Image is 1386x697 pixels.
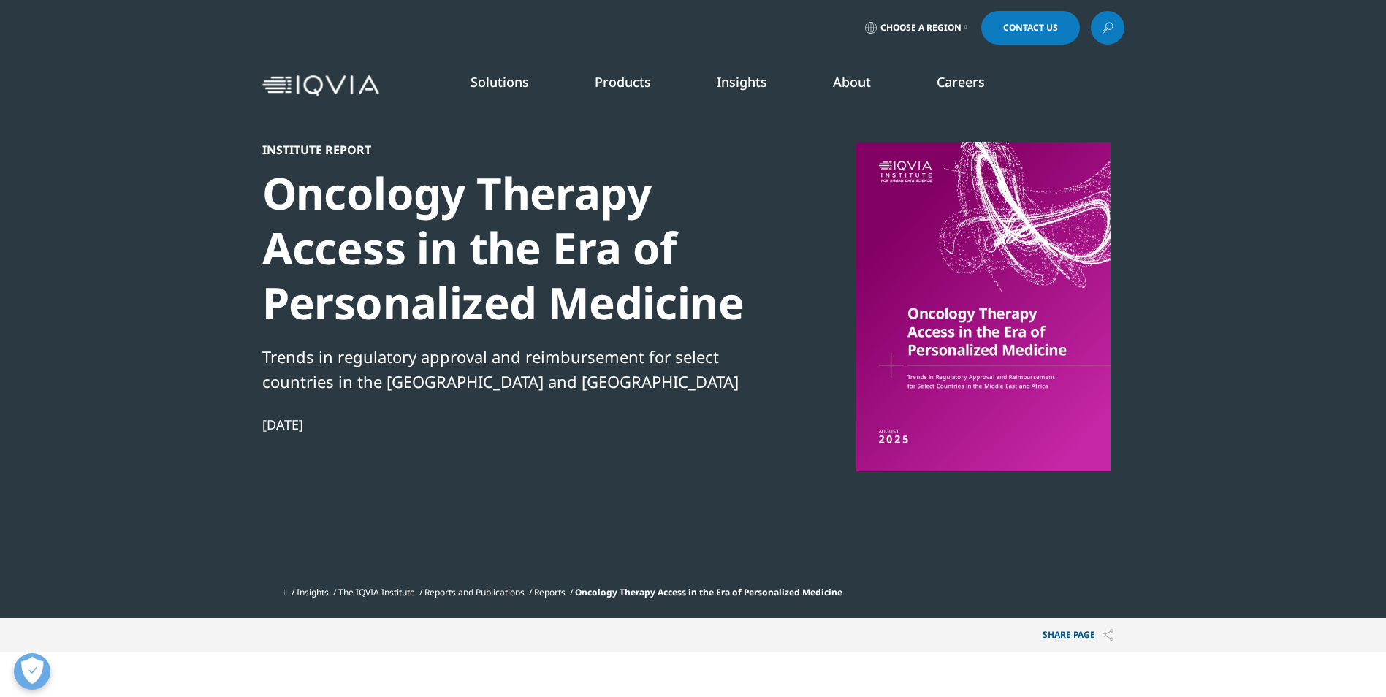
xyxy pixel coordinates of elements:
[1103,629,1113,641] img: Share PAGE
[297,586,329,598] a: Insights
[262,75,379,96] img: IQVIA Healthcare Information Technology and Pharma Clinical Research Company
[385,51,1124,120] nav: Primary
[14,653,50,690] button: Open Preferences
[880,22,962,34] span: Choose a Region
[595,73,651,91] a: Products
[424,586,525,598] a: Reports and Publications
[262,142,764,157] div: Institute Report
[937,73,985,91] a: Careers
[471,73,529,91] a: Solutions
[338,586,415,598] a: The IQVIA Institute
[262,416,764,433] div: [DATE]
[1032,618,1124,652] p: Share PAGE
[534,586,566,598] a: Reports
[1032,618,1124,652] button: Share PAGEShare PAGE
[262,344,764,394] div: Trends in regulatory approval and reimbursement for select countries in the [GEOGRAPHIC_DATA] and...
[1003,23,1058,32] span: Contact Us
[717,73,767,91] a: Insights
[981,11,1080,45] a: Contact Us
[262,166,764,330] div: Oncology Therapy Access in the Era of Personalized Medicine
[833,73,871,91] a: About
[575,586,842,598] span: Oncology Therapy Access in the Era of Personalized Medicine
